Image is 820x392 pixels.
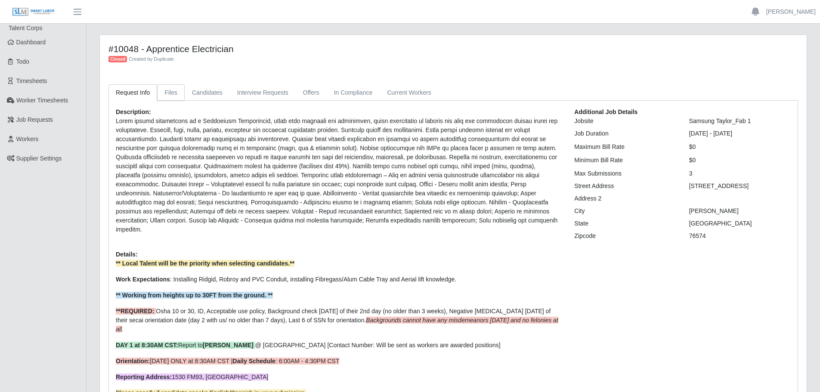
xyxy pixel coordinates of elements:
[116,308,154,315] strong: **REQUIRED:
[568,219,682,228] div: State
[16,58,29,65] span: Todo
[16,97,68,104] span: Worker Timesheets
[116,342,178,349] strong: DAY 1 at 8:30AM CST:
[116,308,558,333] span: Osha 10 or 30, ID, Acceptable use policy, Background check [DATE] of their 2nd day (no older than...
[116,373,268,380] span: 1530 FM93, [GEOGRAPHIC_DATA]
[683,231,797,241] div: 76574
[116,341,561,350] p: @ [GEOGRAPHIC_DATA] [Contact Number: Will be sent as workers are awarded positions]
[296,84,327,101] a: Offers
[116,317,558,333] span: Backgrounds cannot have any misdemeanors [DATE] and no felonies at all
[12,7,55,17] img: SLM Logo
[116,358,150,364] strong: Orientation:
[116,276,170,283] strong: Work Expectations
[16,116,53,123] span: Job Requests
[683,117,797,126] div: Samsung Taylor_Fab 1
[185,84,230,101] a: Candidates
[116,373,172,380] strong: Reporting Address:
[568,169,682,178] div: Max Submissions
[116,251,138,258] b: Details:
[568,156,682,165] div: Minimum Bill Rate
[568,142,682,151] div: Maximum Bill Rate
[683,169,797,178] div: 3
[116,117,561,234] p: Lorem ipsumd sitametcons ad e Seddoeiusm Temporincid, utlab etdo magnaali eni adminimven, quisn e...
[129,56,173,62] span: Created by Duplicate
[16,39,46,46] span: Dashboard
[568,231,682,241] div: Zipcode
[380,84,438,101] a: Current Workers
[16,77,47,84] span: Timesheets
[230,84,296,101] a: Interview Requests
[683,156,797,165] div: $0
[116,317,558,333] em: .
[683,182,797,191] div: [STREET_ADDRESS]
[116,108,151,115] b: Description:
[116,342,255,349] span: Report to
[683,129,797,138] div: [DATE] - [DATE]
[568,194,682,203] div: Address 2
[16,155,62,162] span: Supplier Settings
[203,342,253,349] strong: [PERSON_NAME]
[568,117,682,126] div: Jobsite
[683,142,797,151] div: $0
[116,358,339,364] span: [DATE] ONLY at 8:30AM CST | : 6:00AM - 4:30PM CST
[16,136,39,142] span: Workers
[116,292,273,299] strong: ** Working from heights up to 30FT from the ground. **
[568,207,682,216] div: City
[116,260,294,267] strong: ** Local Talent will be the priority when selecting candidates.**
[232,358,275,364] strong: Daily Schedule
[108,84,157,101] a: Request Info
[568,129,682,138] div: Job Duration
[108,43,622,54] h4: #10048 - Apprentice Electrician
[568,182,682,191] div: Street Address
[108,56,127,63] span: Closed
[766,7,816,16] a: [PERSON_NAME]
[116,275,561,284] p: : Installing Ridgid, Robroy and PVC Conduit, installing Fibregass/Alum Cable Tray and Aerial lift...
[683,207,797,216] div: [PERSON_NAME]
[157,84,185,101] a: Files
[9,25,43,31] span: Talent Corps
[327,84,380,101] a: In Compliance
[683,219,797,228] div: [GEOGRAPHIC_DATA]
[574,108,637,115] b: Additional Job Details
